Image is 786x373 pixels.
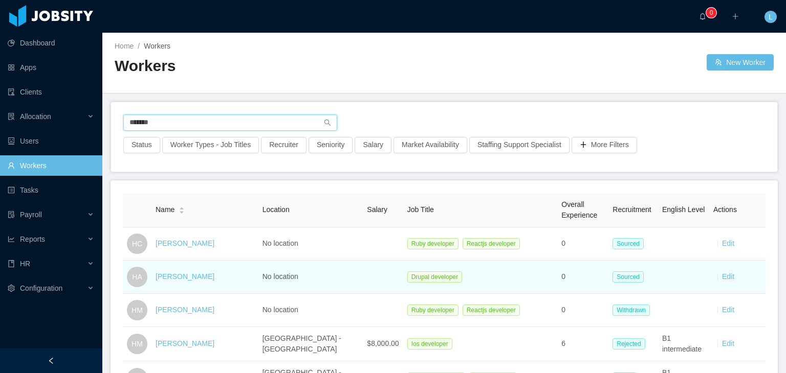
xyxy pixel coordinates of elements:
sup: 0 [706,8,716,18]
span: Withdrawn [613,305,650,316]
i: icon: plus [732,13,739,20]
span: Salary [367,205,387,214]
i: icon: bell [699,13,706,20]
td: No location [258,294,363,327]
span: Name [156,204,174,215]
a: icon: auditClients [8,82,94,102]
a: icon: userWorkers [8,155,94,176]
span: English Level [662,205,705,214]
span: Configuration [20,284,62,292]
i: icon: setting [8,285,15,292]
span: HR [20,260,30,268]
span: Payroll [20,211,42,219]
td: 0 [557,261,608,294]
span: Allocation [20,112,51,121]
span: Location [263,205,290,214]
td: No location [258,227,363,261]
span: Ruby developer [407,238,458,249]
span: Drupal developer [407,271,462,283]
span: Actions [713,205,737,214]
i: icon: caret-up [179,206,185,209]
span: HC [132,234,142,254]
span: Ios developer [407,338,452,349]
a: Home [115,42,134,50]
span: Sourced [613,238,644,249]
span: $8,000.00 [367,339,399,347]
td: 0 [557,227,608,261]
span: HA [132,267,142,287]
button: Status [123,137,160,153]
td: 6 [557,327,608,361]
div: Sort [179,205,185,213]
i: icon: line-chart [8,236,15,243]
i: icon: book [8,260,15,267]
a: icon: robotUsers [8,131,94,151]
span: Reactjs developer [463,305,520,316]
td: B1 intermediate [658,327,709,361]
a: Sourced [613,239,648,247]
a: icon: pie-chartDashboard [8,33,94,53]
a: [PERSON_NAME] [156,239,214,247]
button: Salary [355,137,391,153]
td: [GEOGRAPHIC_DATA] - [GEOGRAPHIC_DATA] [258,327,363,361]
td: No location [258,261,363,294]
a: [PERSON_NAME] [156,339,214,347]
a: Sourced [613,272,648,281]
a: Edit [722,239,734,247]
a: [PERSON_NAME] [156,272,214,281]
button: icon: usergroup-addNew Worker [707,54,774,71]
span: / [138,42,140,50]
button: Recruiter [261,137,307,153]
span: L [769,11,773,23]
a: [PERSON_NAME] [156,306,214,314]
span: Overall Experience [561,200,597,219]
span: Reports [20,235,45,243]
td: 0 [557,294,608,327]
h2: Workers [115,56,444,77]
button: Market Availability [394,137,467,153]
span: Job Title [407,205,434,214]
span: Recruitment [613,205,651,214]
button: icon: plusMore Filters [572,137,637,153]
a: Withdrawn [613,306,654,314]
span: Ruby developer [407,305,458,316]
span: Reactjs developer [463,238,520,249]
button: Staffing Support Specialist [469,137,570,153]
button: Seniority [309,137,353,153]
a: icon: appstoreApps [8,57,94,78]
a: Rejected [613,339,649,347]
a: Edit [722,306,734,314]
span: Rejected [613,338,645,349]
i: icon: file-protect [8,211,15,218]
button: Worker Types - Job Titles [162,137,259,153]
span: HM [132,334,143,354]
i: icon: caret-down [179,209,185,213]
a: icon: profileTasks [8,180,94,200]
span: HM [132,300,143,320]
span: Workers [144,42,170,50]
span: Sourced [613,271,644,283]
a: Edit [722,339,734,347]
i: icon: search [324,119,331,126]
a: Edit [722,272,734,281]
i: icon: solution [8,113,15,120]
